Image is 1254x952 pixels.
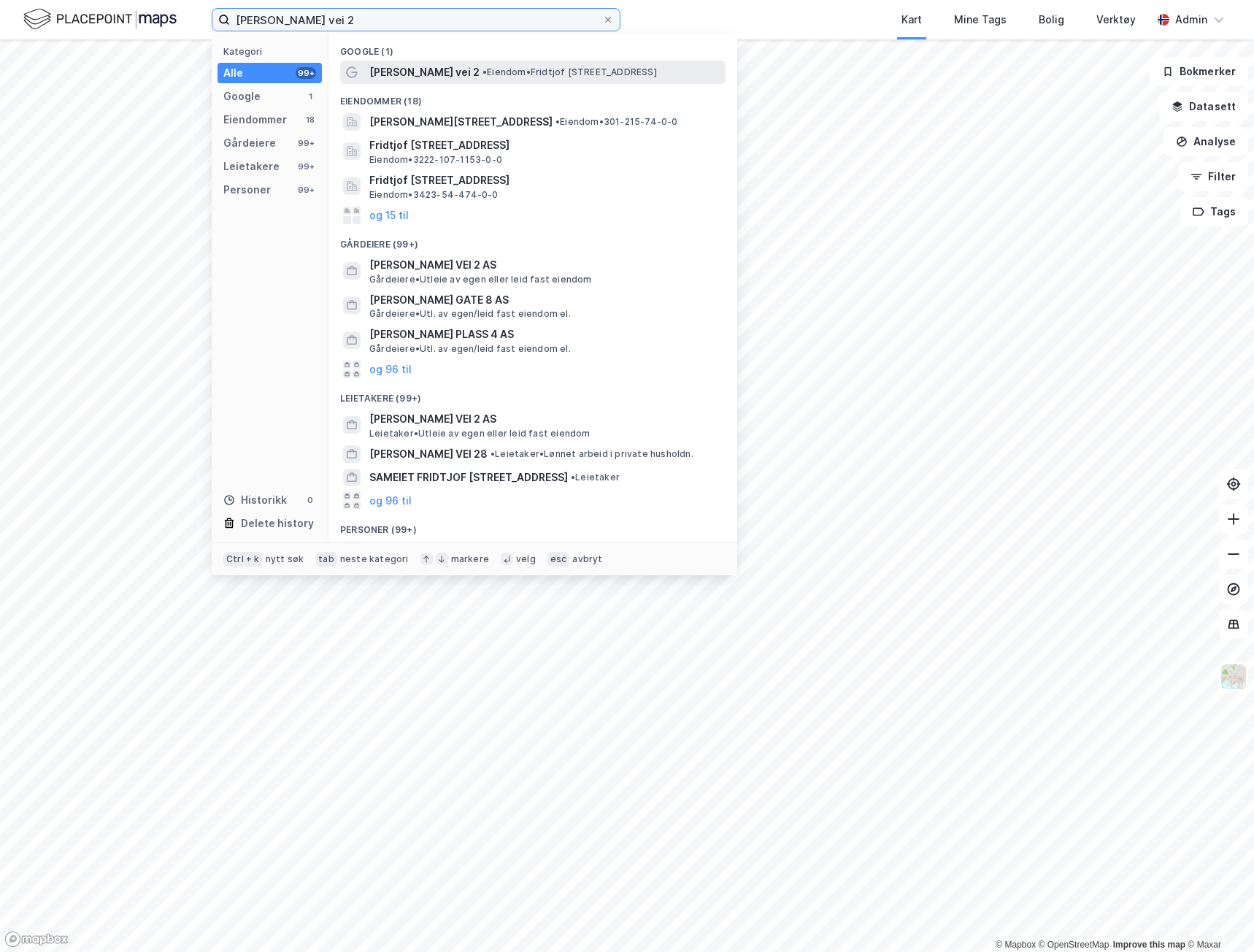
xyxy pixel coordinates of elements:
[547,552,570,567] div: esc
[1181,882,1254,952] div: Kontrollprogram for chat
[304,114,316,126] div: 18
[369,308,571,320] span: Gårdeiere • Utl. av egen/leid fast eiendom el.
[223,111,287,128] div: Eiendommer
[369,64,480,81] span: [PERSON_NAME] vei 2
[23,7,177,32] img: logo.f888ab2527a4732fd821a326f86c7f29.svg
[1096,11,1136,28] div: Verktøy
[296,67,316,79] div: 99+
[516,553,536,565] div: velg
[1180,197,1248,226] button: Tags
[369,469,568,486] span: SAMEIET FRIDTJOF [STREET_ADDRESS]
[223,64,243,82] div: Alle
[369,445,488,463] span: [PERSON_NAME] VEI 28
[315,552,337,567] div: tab
[1178,162,1248,191] button: Filter
[1175,11,1207,28] div: Admin
[1150,57,1248,86] button: Bokmerker
[223,491,287,509] div: Historikk
[369,274,592,285] span: Gårdeiere • Utleie av egen eller leid fast eiendom
[491,448,693,460] span: Leietaker • Lønnet arbeid i private husholdn.
[4,931,69,948] a: Mapbox homepage
[369,256,720,274] span: [PERSON_NAME] VEI 2 AS
[1039,11,1064,28] div: Bolig
[230,9,602,31] input: Søk på adresse, matrikkel, gårdeiere, leietakere eller personer
[340,553,409,565] div: neste kategori
[1163,127,1248,156] button: Analyse
[572,553,602,565] div: avbryt
[369,291,720,309] span: [PERSON_NAME] GATE 8 AS
[328,84,737,110] div: Eiendommer (18)
[571,472,575,483] span: •
[369,189,499,201] span: Eiendom • 3423-54-474-0-0
[901,11,922,28] div: Kart
[369,343,571,355] span: Gårdeiere • Utl. av egen/leid fast eiendom el.
[555,116,560,127] span: •
[241,515,314,532] div: Delete history
[369,428,591,439] span: Leietaker • Utleie av egen eller leid fast eiendom
[482,66,657,78] span: Eiendom • Fridtjof [STREET_ADDRESS]
[369,492,412,510] button: og 96 til
[223,181,271,199] div: Personer
[555,116,678,128] span: Eiendom • 301-215-74-0-0
[304,494,316,506] div: 0
[451,553,489,565] div: markere
[304,91,316,102] div: 1
[369,154,502,166] span: Eiendom • 3222-107-1153-0-0
[1039,940,1109,950] a: OpenStreetMap
[491,448,495,459] span: •
[369,410,720,428] span: [PERSON_NAME] VEI 2 AS
[996,940,1036,950] a: Mapbox
[954,11,1007,28] div: Mine Tags
[369,361,412,378] button: og 96 til
[296,161,316,172] div: 99+
[328,227,737,253] div: Gårdeiere (99+)
[369,113,553,131] span: [PERSON_NAME][STREET_ADDRESS]
[328,513,737,539] div: Personer (99+)
[296,184,316,196] div: 99+
[266,553,304,565] div: nytt søk
[369,172,720,189] span: Fridtjof [STREET_ADDRESS]
[296,137,316,149] div: 99+
[328,381,737,407] div: Leietakere (99+)
[1181,882,1254,952] iframe: Chat Widget
[369,326,720,343] span: [PERSON_NAME] PLASS 4 AS
[1220,663,1247,691] img: Z
[1159,92,1248,121] button: Datasett
[223,158,280,175] div: Leietakere
[223,46,322,57] div: Kategori
[328,34,737,61] div: Google (1)
[223,88,261,105] div: Google
[223,134,276,152] div: Gårdeiere
[369,207,409,224] button: og 15 til
[1113,940,1185,950] a: Improve this map
[369,137,720,154] span: Fridtjof [STREET_ADDRESS]
[482,66,487,77] span: •
[223,552,263,567] div: Ctrl + k
[571,472,620,483] span: Leietaker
